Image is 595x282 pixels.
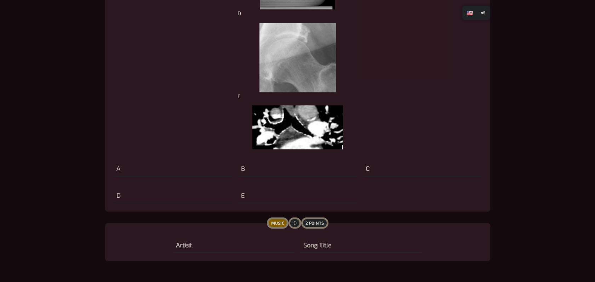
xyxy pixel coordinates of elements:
[238,189,357,203] input: E
[238,162,357,176] input: B
[267,217,288,229] div: Music
[252,105,343,149] img: image
[173,238,294,253] input: Artist
[259,23,336,92] img: image
[301,217,328,229] div: 2 points
[464,7,476,18] li: 🇺🇸
[238,10,241,16] span: D
[238,93,240,99] span: E
[114,189,233,203] input: D
[114,162,233,176] input: A
[300,238,422,253] input: Song Title
[363,162,482,176] input: C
